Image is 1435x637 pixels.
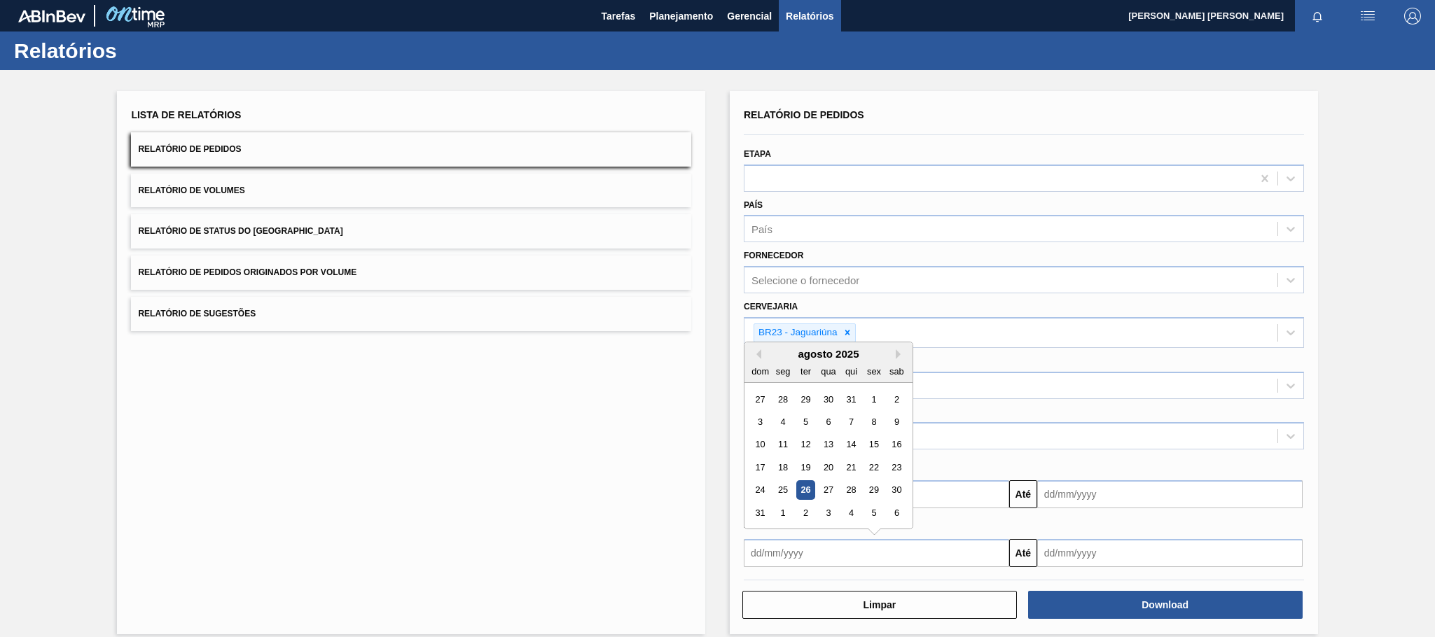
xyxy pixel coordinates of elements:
[796,435,815,454] div: Choose terça-feira, 12 de agosto de 2025
[864,435,883,454] div: Choose sexta-feira, 15 de agosto de 2025
[744,149,771,159] label: Etapa
[796,503,815,522] div: Choose terça-feira, 2 de setembro de 2025
[749,388,908,524] div: month 2025-08
[887,390,906,409] div: Choose sábado, 2 de agosto de 2025
[887,503,906,522] div: Choose sábado, 6 de setembro de 2025
[744,348,913,360] div: agosto 2025
[842,503,861,522] div: Choose quinta-feira, 4 de setembro de 2025
[131,214,691,248] button: Relatório de Status do [GEOGRAPHIC_DATA]
[864,481,883,500] div: Choose sexta-feira, 29 de agosto de 2025
[751,458,770,477] div: Choose domingo, 17 de agosto de 2025
[864,458,883,477] div: Choose sexta-feira, 22 de agosto de 2025
[751,223,772,235] div: País
[864,412,883,431] div: Choose sexta-feira, 8 de agosto de 2025
[842,362,861,381] div: qui
[819,481,838,500] div: Choose quarta-feira, 27 de agosto de 2025
[744,302,798,311] label: Cervejaria
[649,8,713,24] span: Planejamento
[744,200,763,210] label: País
[1037,539,1303,567] input: dd/mm/yyyy
[774,435,793,454] div: Choose segunda-feira, 11 de agosto de 2025
[1009,539,1037,567] button: Até
[842,412,861,431] div: Choose quinta-feira, 7 de agosto de 2025
[887,481,906,500] div: Choose sábado, 30 de agosto de 2025
[138,144,241,154] span: Relatório de Pedidos
[744,109,864,120] span: Relatório de Pedidos
[138,309,256,318] span: Relatório de Sugestões
[744,251,803,260] label: Fornecedor
[819,412,838,431] div: Choose quarta-feira, 6 de agosto de 2025
[131,297,691,331] button: Relatório de Sugestões
[842,435,861,454] div: Choose quinta-feira, 14 de agosto de 2025
[864,390,883,409] div: Choose sexta-feira, 1 de agosto de 2025
[742,591,1017,619] button: Limpar
[864,503,883,522] div: Choose sexta-feira, 5 de setembro de 2025
[751,412,770,431] div: Choose domingo, 3 de agosto de 2025
[774,390,793,409] div: Choose segunda-feira, 28 de julho de 2025
[138,185,244,195] span: Relatório de Volumes
[864,362,883,381] div: sex
[1404,8,1421,24] img: Logout
[887,458,906,477] div: Choose sábado, 23 de agosto de 2025
[774,362,793,381] div: seg
[796,362,815,381] div: ter
[774,458,793,477] div: Choose segunda-feira, 18 de agosto de 2025
[1037,480,1303,508] input: dd/mm/yyyy
[887,435,906,454] div: Choose sábado, 16 de agosto de 2025
[786,8,833,24] span: Relatórios
[842,458,861,477] div: Choose quinta-feira, 21 de agosto de 2025
[796,412,815,431] div: Choose terça-feira, 5 de agosto de 2025
[796,458,815,477] div: Choose terça-feira, 19 de agosto de 2025
[819,390,838,409] div: Choose quarta-feira, 30 de julho de 2025
[774,481,793,500] div: Choose segunda-feira, 25 de agosto de 2025
[751,362,770,381] div: dom
[887,412,906,431] div: Choose sábado, 9 de agosto de 2025
[131,174,691,208] button: Relatório de Volumes
[842,481,861,500] div: Choose quinta-feira, 28 de agosto de 2025
[18,10,85,22] img: TNhmsLtSVTkK8tSr43FrP2fwEKptu5GPRR3wAAAABJRU5ErkJggg==
[131,132,691,167] button: Relatório de Pedidos
[842,390,861,409] div: Choose quinta-feira, 31 de julho de 2025
[138,267,356,277] span: Relatório de Pedidos Originados por Volume
[1359,8,1376,24] img: userActions
[1028,591,1303,619] button: Download
[751,390,770,409] div: Choose domingo, 27 de julho de 2025
[819,458,838,477] div: Choose quarta-feira, 20 de agosto de 2025
[819,503,838,522] div: Choose quarta-feira, 3 de setembro de 2025
[887,362,906,381] div: sab
[1295,6,1340,26] button: Notificações
[751,481,770,500] div: Choose domingo, 24 de agosto de 2025
[796,481,815,500] div: Choose terça-feira, 26 de agosto de 2025
[14,43,263,59] h1: Relatórios
[601,8,635,24] span: Tarefas
[138,226,342,236] span: Relatório de Status do [GEOGRAPHIC_DATA]
[1009,480,1037,508] button: Até
[819,435,838,454] div: Choose quarta-feira, 13 de agosto de 2025
[727,8,772,24] span: Gerencial
[131,109,241,120] span: Lista de Relatórios
[819,362,838,381] div: qua
[751,503,770,522] div: Choose domingo, 31 de agosto de 2025
[796,390,815,409] div: Choose terça-feira, 29 de julho de 2025
[131,255,691,290] button: Relatório de Pedidos Originados por Volume
[754,324,840,342] div: BR23 - Jaguariúna
[774,503,793,522] div: Choose segunda-feira, 1 de setembro de 2025
[896,349,906,359] button: Next Month
[774,412,793,431] div: Choose segunda-feira, 4 de agosto de 2025
[751,435,770,454] div: Choose domingo, 10 de agosto de 2025
[744,539,1009,567] input: dd/mm/yyyy
[751,349,761,359] button: Previous Month
[751,274,859,286] div: Selecione o fornecedor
